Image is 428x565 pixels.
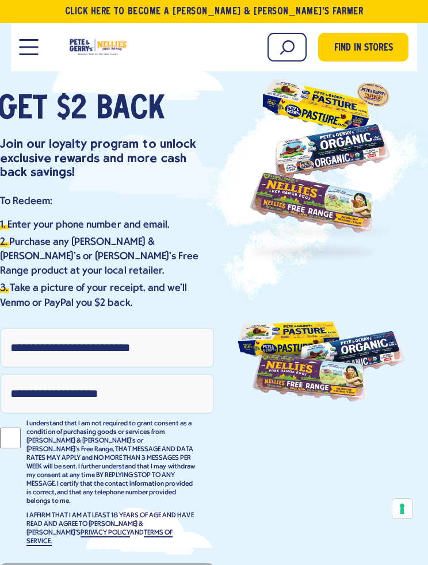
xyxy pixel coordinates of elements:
[267,33,307,62] input: Search
[96,94,165,125] span: Back
[26,512,198,546] p: I AFFIRM THAT I AM AT LEAST 18 YEARS OF AGE AND HAVE READ AND AGREE TO [PERSON_NAME] & [PERSON_NA...
[26,529,173,546] a: TERMS OF SERVICE.
[318,33,408,62] a: Find in Stores
[392,499,412,518] button: Your consent preferences for tracking technologies
[334,41,393,56] span: Find in Stores
[81,529,130,537] a: PRIVACY POLICY
[20,39,39,55] button: Open Mobile Menu Modal Dialog
[56,94,87,125] span: $2
[26,420,198,506] p: I understand that I am not required to grant consent as a condition of purchasing goods or servic...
